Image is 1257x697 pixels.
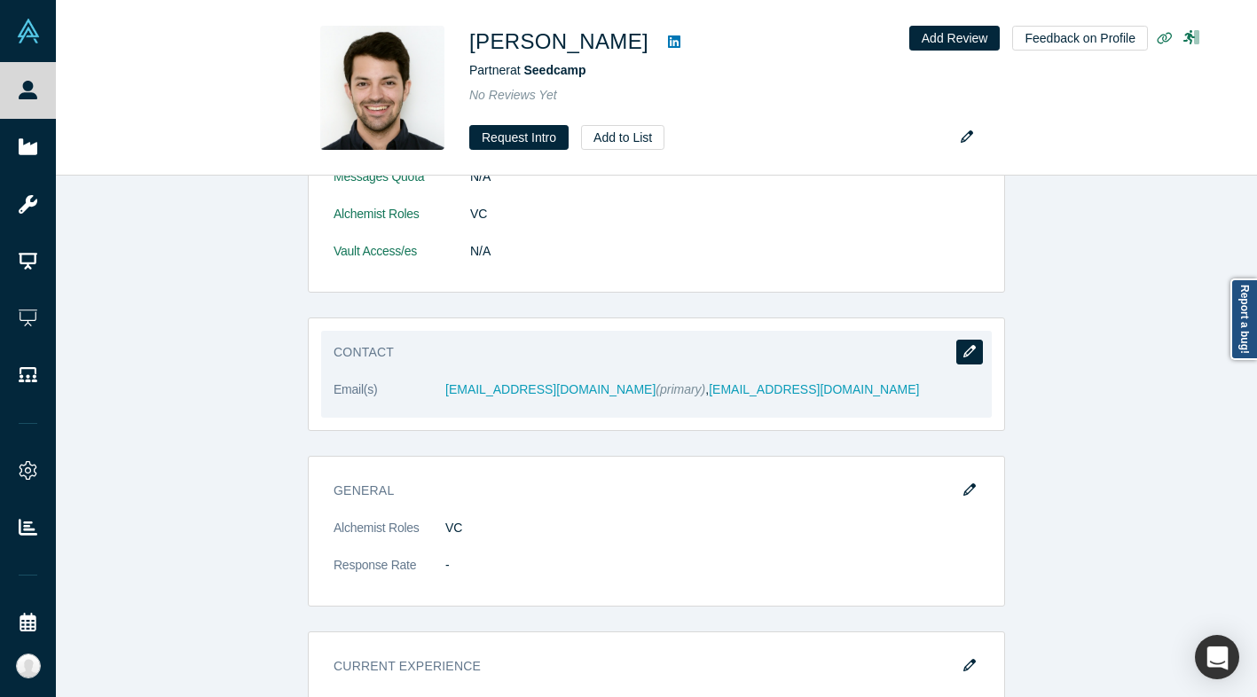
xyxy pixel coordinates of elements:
[469,125,569,150] button: Request Intro
[16,19,41,43] img: Alchemist Vault Logo
[469,26,648,58] h1: [PERSON_NAME]
[334,556,445,593] dt: Response Rate
[334,343,955,362] h3: Contact
[469,88,557,102] span: No Reviews Yet
[470,242,979,261] dd: N/A
[334,205,470,242] dt: Alchemist Roles
[656,382,705,396] span: (primary)
[445,556,979,575] dd: -
[334,657,955,676] h3: Current Experience
[709,382,919,396] a: [EMAIL_ADDRESS][DOMAIN_NAME]
[524,63,586,77] a: Seedcamp
[470,205,979,223] dd: VC
[445,382,656,396] a: [EMAIL_ADDRESS][DOMAIN_NAME]
[334,519,445,556] dt: Alchemist Roles
[581,125,664,150] button: Add to List
[469,63,586,77] span: Partner at
[1230,278,1257,360] a: Report a bug!
[445,380,979,399] dd: ,
[334,168,470,205] dt: Messages Quota
[909,26,1001,51] button: Add Review
[470,168,979,186] dd: N/A
[320,26,444,150] img: Sia Houchangnia's Profile Image
[334,242,470,279] dt: Vault Access/es
[334,380,445,418] dt: Email(s)
[445,519,979,537] dd: VC
[1012,26,1148,51] button: Feedback on Profile
[16,654,41,678] img: Katinka Harsányi's Account
[334,482,955,500] h3: General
